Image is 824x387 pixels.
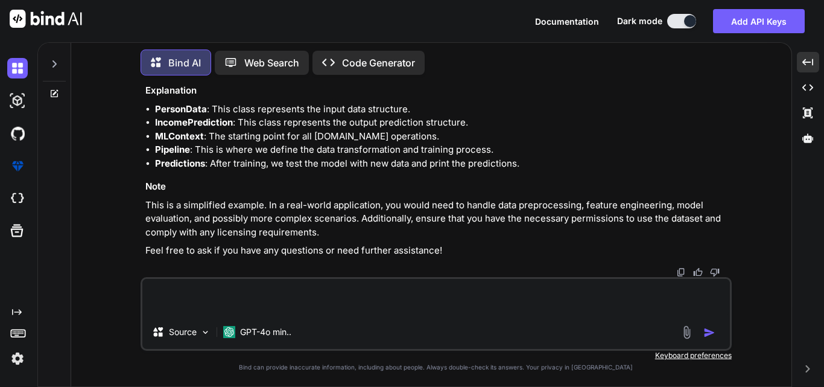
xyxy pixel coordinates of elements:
[617,15,662,27] span: Dark mode
[141,351,732,360] p: Keyboard preferences
[7,91,28,111] img: darkAi-studio
[145,199,729,240] p: This is a simplified example. In a real-world application, you would need to handle data preproce...
[240,326,291,338] p: GPT-4o min..
[155,157,729,171] li: : After training, we test the model with new data and print the predictions.
[680,325,694,339] img: attachment
[535,15,599,28] button: Documentation
[155,130,729,144] li: : The starting point for all [DOMAIN_NAME] operations.
[710,267,720,277] img: dislike
[342,56,415,70] p: Code Generator
[168,56,201,70] p: Bind AI
[7,156,28,176] img: premium
[7,348,28,369] img: settings
[7,188,28,209] img: cloudideIcon
[155,103,207,115] strong: PersonData
[145,244,729,258] p: Feel free to ask if you have any questions or need further assistance!
[169,326,197,338] p: Source
[7,58,28,78] img: darkChat
[10,10,82,28] img: Bind AI
[713,9,805,33] button: Add API Keys
[155,158,205,169] strong: Predictions
[155,144,190,155] strong: Pipeline
[223,326,235,338] img: GPT-4o mini
[200,327,211,337] img: Pick Models
[676,267,686,277] img: copy
[141,363,732,372] p: Bind can provide inaccurate information, including about people. Always double-check its answers....
[693,267,703,277] img: like
[155,143,729,157] li: : This is where we define the data transformation and training process.
[155,130,204,142] strong: MLContext
[155,103,729,117] li: : This class represents the input data structure.
[535,16,599,27] span: Documentation
[155,117,233,128] strong: IncomePrediction
[244,56,299,70] p: Web Search
[7,123,28,144] img: githubDark
[703,327,715,339] img: icon
[155,116,729,130] li: : This class represents the output prediction structure.
[145,84,729,98] h3: Explanation
[145,180,729,194] h3: Note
